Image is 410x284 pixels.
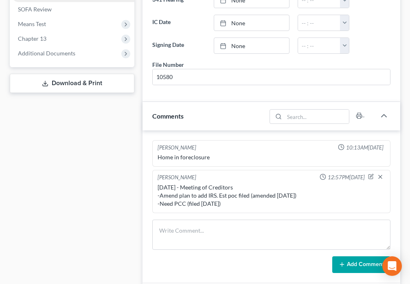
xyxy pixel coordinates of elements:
[298,15,340,31] input: -- : --
[158,174,196,182] div: [PERSON_NAME]
[214,15,289,31] a: None
[10,74,134,93] a: Download & Print
[153,69,390,85] input: --
[11,2,134,17] a: SOFA Review
[158,144,196,152] div: [PERSON_NAME]
[214,38,289,53] a: None
[18,20,46,27] span: Means Test
[148,15,210,31] label: IC Date
[382,256,402,276] div: Open Intercom Messenger
[18,6,52,13] span: SOFA Review
[158,183,385,208] div: [DATE] - Meeting of Creditors -Amend plan to add IRS. Est poc filed (amended [DATE]) -Need PCC (f...
[332,256,390,273] button: Add Comment
[152,60,184,69] div: File Number
[158,153,385,161] div: Home in foreclosure
[298,38,340,53] input: -- : --
[328,174,365,181] span: 12:57PM[DATE]
[284,110,349,123] input: Search...
[18,35,46,42] span: Chapter 13
[346,144,384,152] span: 10:13AM[DATE]
[152,112,184,120] span: Comments
[18,50,75,57] span: Additional Documents
[148,37,210,54] label: Signing Date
